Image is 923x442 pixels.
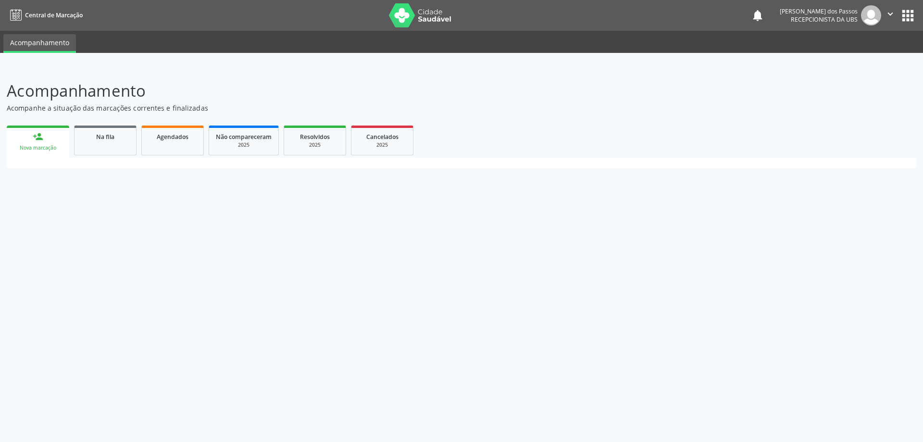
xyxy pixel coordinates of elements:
[3,34,76,53] a: Acompanhamento
[33,131,43,142] div: person_add
[791,15,858,24] span: Recepcionista da UBS
[300,133,330,141] span: Resolvidos
[216,141,272,149] div: 2025
[366,133,399,141] span: Cancelados
[96,133,114,141] span: Na fila
[13,144,62,152] div: Nova marcação
[157,133,188,141] span: Agendados
[291,141,339,149] div: 2025
[881,5,899,25] button: 
[25,11,83,19] span: Central de Marcação
[751,9,764,22] button: notifications
[899,7,916,24] button: apps
[885,9,896,19] i: 
[7,7,83,23] a: Central de Marcação
[7,79,643,103] p: Acompanhamento
[861,5,881,25] img: img
[216,133,272,141] span: Não compareceram
[7,103,643,113] p: Acompanhe a situação das marcações correntes e finalizadas
[358,141,406,149] div: 2025
[780,7,858,15] div: [PERSON_NAME] dos Passos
